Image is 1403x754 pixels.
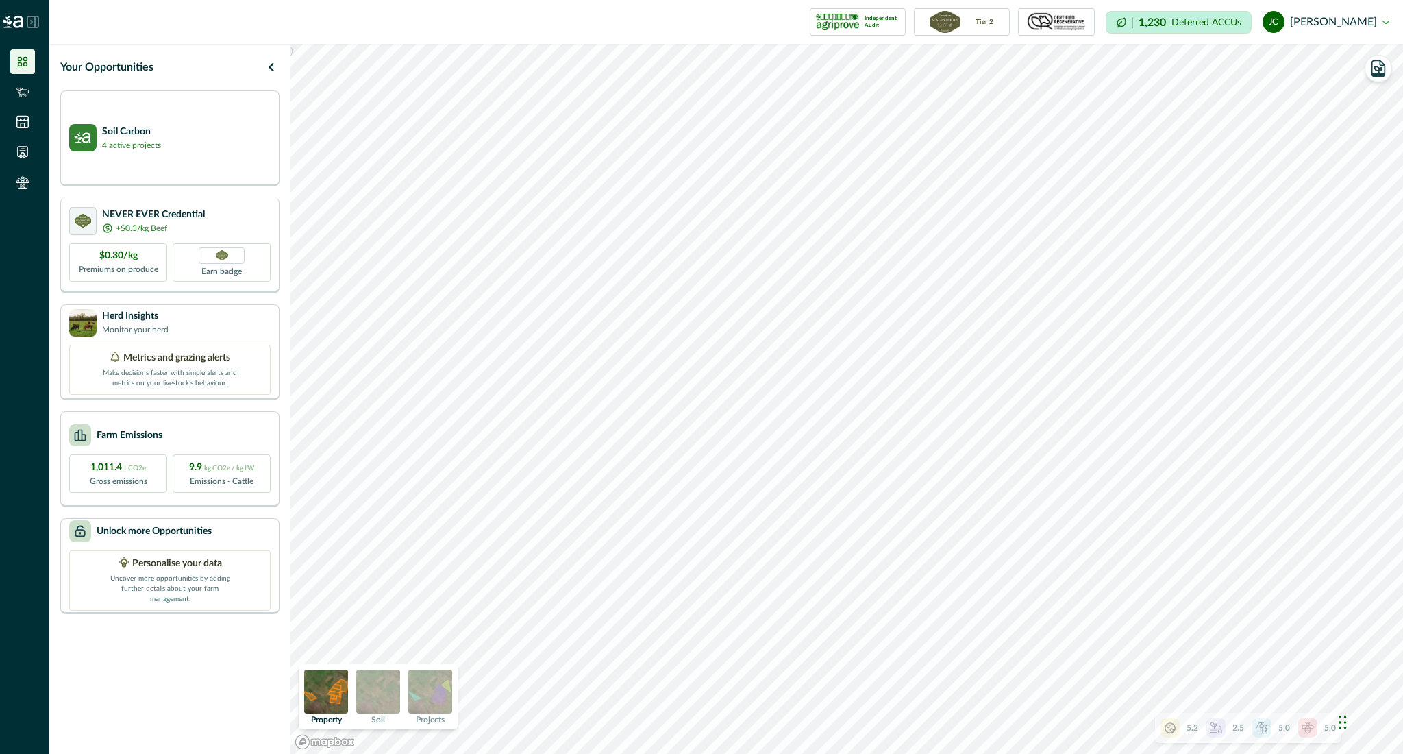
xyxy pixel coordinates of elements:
a: Mapbox logo [295,734,355,750]
p: 9.9 [189,461,255,475]
p: Herd Insights [102,309,169,324]
p: Soil Carbon [102,125,161,139]
span: t CO2e [124,465,146,472]
p: Your Opportunities [60,59,153,75]
p: 4 active projects [102,139,161,151]
button: justin costello[PERSON_NAME] [1263,5,1389,38]
img: soil preview [356,670,400,714]
p: Personalise your data [132,557,222,571]
p: Unlock more Opportunities [97,524,212,539]
img: Logo [3,16,23,28]
p: 2.5 [1232,722,1244,734]
p: Farm Emissions [97,428,162,443]
p: Make decisions faster with simple alerts and metrics on your livestock’s behaviour. [101,365,238,389]
img: certification logo [816,11,859,33]
img: certification logo [75,214,92,228]
p: Gross emissions [90,475,147,487]
p: 5.2 [1187,722,1198,734]
p: Deferred ACCUs [1171,17,1241,27]
p: $0.30/kg [99,249,138,263]
p: Uncover more opportunities by adding further details about your farm management. [101,571,238,605]
p: 1,230 [1139,17,1166,28]
p: Emissions - Cattle [190,475,253,487]
iframe: Chat Widget [1334,688,1403,754]
img: certification logo [930,11,959,33]
p: 1,011.4 [90,461,146,475]
p: +$0.3/kg Beef [116,222,167,234]
p: 5.0 [1278,722,1290,734]
p: Monitor your herd [102,324,169,336]
img: Greenham NEVER EVER certification badge [216,250,228,260]
img: property preview [304,670,348,714]
p: Property [311,716,342,724]
img: projects preview [408,670,452,714]
p: Projects [416,716,445,724]
span: kg CO2e / kg LW [204,465,255,472]
div: Drag [1339,702,1347,743]
p: Soil [371,716,385,724]
img: certification logo [1026,11,1087,33]
p: 5.0 [1324,722,1336,734]
p: Metrics and grazing alerts [123,351,230,365]
p: Tier 2 [976,19,993,25]
p: NEVER EVER Credential [102,208,205,222]
p: Independent Audit [865,15,899,29]
p: Premiums on produce [79,263,158,276]
p: Earn badge [201,264,242,278]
